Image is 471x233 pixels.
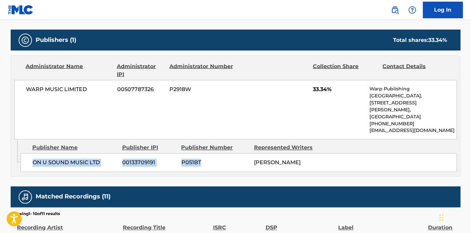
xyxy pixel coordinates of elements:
[181,159,249,167] span: P051BT
[313,85,364,93] span: 33.34%
[17,217,120,232] div: Recording Artist
[369,92,456,113] p: [GEOGRAPHIC_DATA], [STREET_ADDRESS][PERSON_NAME],
[123,217,210,232] div: Recording Title
[21,193,29,201] img: Matched Recordings
[313,62,377,78] div: Collection Share
[406,3,419,17] div: Help
[26,62,112,78] div: Administrator Name
[8,5,34,15] img: MLC Logo
[423,2,463,18] a: Log In
[122,144,176,152] div: Publisher IPI
[32,144,117,152] div: Publisher Name
[254,160,301,166] span: [PERSON_NAME]
[266,217,335,232] div: DSP
[391,6,399,14] img: search
[254,144,322,152] div: Represented Writers
[438,201,471,233] iframe: Chat Widget
[117,62,164,78] div: Administrator IPI
[36,36,77,44] h5: Publishers (1)
[369,120,456,127] p: [PHONE_NUMBER]
[213,217,262,232] div: ISRC
[383,62,447,78] div: Contact Details
[369,85,456,92] p: Warp Publishing
[369,113,456,120] p: [GEOGRAPHIC_DATA]
[117,85,164,93] span: 00507787326
[408,6,416,14] img: help
[26,85,113,93] span: WARP MUSIC LIMITED
[169,62,234,78] div: Administrator Number
[11,211,60,217] p: Showing 1 - 10 of 11 results
[388,3,402,17] a: Public Search
[393,36,447,44] div: Total shares:
[181,144,249,152] div: Publisher Number
[440,208,444,228] div: Drag
[169,85,234,93] span: P2918W
[429,37,447,43] span: 33.34 %
[33,159,118,167] span: ON U SOUND MUSIC LTD
[369,127,456,134] p: [EMAIL_ADDRESS][DOMAIN_NAME]
[339,217,425,232] div: Label
[36,193,111,201] h5: Matched Recordings (11)
[428,217,457,232] div: Duration
[122,159,176,167] span: 00133709191
[21,36,29,44] img: Publishers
